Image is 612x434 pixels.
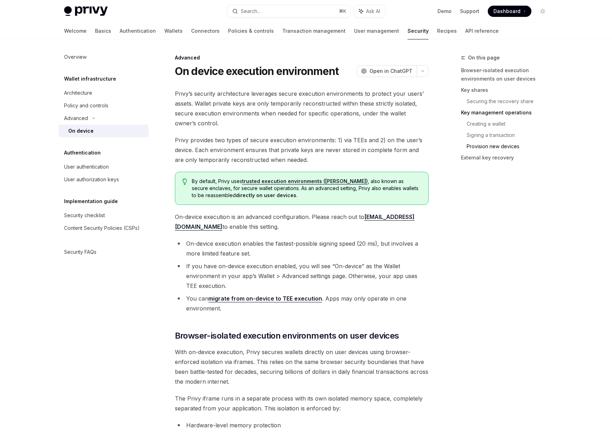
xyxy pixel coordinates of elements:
span: By default, Privy uses , also known as secure enclaves, for secure wallet operations. As an advan... [192,178,421,199]
a: Provision new devices [467,141,554,152]
a: Signing a transaction [467,130,554,141]
a: Architecture [58,87,149,99]
span: On-device execution is an advanced configuration. Please reach out to to enable this setting. [175,212,429,232]
a: Creating a wallet [467,118,554,130]
a: User authorization keys [58,173,149,186]
div: Content Security Policies (CSPs) [64,224,140,232]
h5: Implementation guide [64,197,118,206]
li: You can . Apps may only operate in one environment. [175,294,429,313]
div: Overview [64,53,87,61]
strong: directly on user devices [236,192,296,198]
li: On-device execution enables the fastest-possible signing speed (20 ms), but involves a more limit... [175,239,429,258]
a: Policy and controls [58,99,149,112]
a: API reference [465,23,499,39]
a: Recipes [437,23,457,39]
a: Support [460,8,479,15]
a: On device [58,125,149,137]
div: Search... [241,7,260,15]
span: The Privy iframe runs in a separate process with its own isolated memory space, completely separa... [175,394,429,413]
div: On device [68,127,94,135]
span: Ask AI [366,8,380,15]
a: Welcome [64,23,87,39]
div: Advanced [64,114,88,122]
a: Policies & controls [228,23,274,39]
a: trusted execution environments ([PERSON_NAME]) [242,178,368,184]
span: With on-device execution, Privy secures wallets directly on user devices using browser-enforced i... [175,347,429,386]
span: Open in ChatGPT [370,68,412,75]
a: Overview [58,51,149,63]
button: Toggle dark mode [537,6,548,17]
span: On this page [468,54,500,62]
a: migrate from on-device to TEE execution [208,295,322,302]
h5: Authentication [64,149,101,157]
div: Security FAQs [64,248,96,256]
span: Browser-isolated execution environments on user devices [175,330,399,341]
h1: On device execution environment [175,65,339,77]
li: If you have on-device execution enabled, you will see “On-device” as the Wallet environment in yo... [175,261,429,291]
a: Key shares [461,84,554,96]
a: Key management operations [461,107,554,118]
div: Advanced [175,54,429,61]
span: ⌘ K [339,8,346,14]
a: Demo [437,8,452,15]
a: Security [408,23,429,39]
a: External key recovery [461,152,554,163]
div: Security checklist [64,211,105,220]
span: Privy’s security architecture leverages secure execution environments to protect your users’ asse... [175,89,429,128]
svg: Tip [182,178,187,185]
a: Authentication [120,23,156,39]
a: Transaction management [282,23,346,39]
a: Securing the recovery share [467,96,554,107]
h5: Wallet infrastructure [64,75,116,83]
button: Open in ChatGPT [357,65,417,77]
a: Content Security Policies (CSPs) [58,222,149,234]
a: User management [354,23,399,39]
li: Hardware-level memory protection [175,420,429,430]
span: Dashboard [493,8,520,15]
img: light logo [64,6,108,16]
div: User authentication [64,163,109,171]
div: Architecture [64,89,92,97]
a: Connectors [191,23,220,39]
a: Security checklist [58,209,149,222]
span: Privy provides two types of secure execution environments: 1) via TEEs and 2) on the user’s devic... [175,135,429,165]
button: Ask AI [354,5,385,18]
a: Browser-isolated execution environments on user devices [461,65,554,84]
div: Policy and controls [64,101,108,110]
a: Wallets [164,23,183,39]
a: User authentication [58,161,149,173]
div: User authorization keys [64,175,119,184]
a: Security FAQs [58,246,149,258]
button: Search...⌘K [227,5,351,18]
a: Basics [95,23,111,39]
a: Dashboard [488,6,531,17]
